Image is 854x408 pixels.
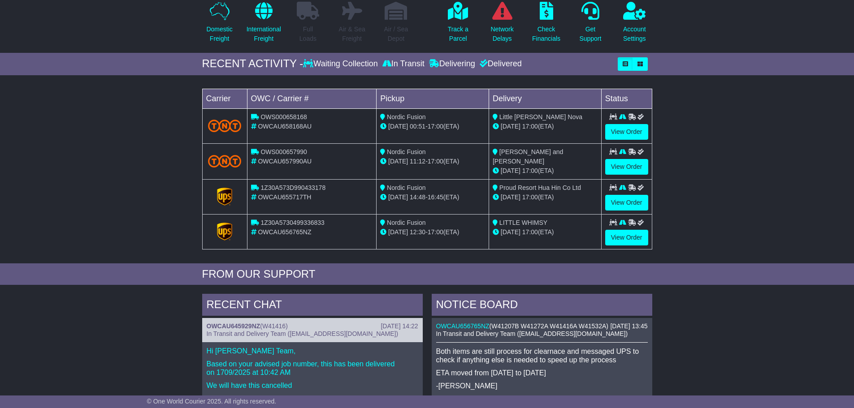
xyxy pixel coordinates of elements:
[532,1,561,48] a: CheckFinancials
[202,89,247,108] td: Carrier
[432,294,652,318] div: NOTICE BOARD
[262,322,286,330] span: W41416
[303,59,380,69] div: Waiting Collection
[387,113,425,120] span: Nordic Fusion
[610,322,647,330] div: [DATE] 13:45
[623,25,646,43] p: Account Settings
[491,322,606,330] span: W41207B W41272A W41416A W41532A
[623,1,646,48] a: AccountSettings
[490,1,514,48] a: NetworkDelays
[388,193,408,201] span: [DATE]
[501,167,520,174] span: [DATE]
[260,113,307,120] span: OWS000658168
[428,123,443,130] span: 17:00
[605,230,648,245] a: View Order
[207,347,418,355] p: Hi [PERSON_NAME] Team,
[499,219,547,226] span: LITTLE WHIMSY
[436,369,648,377] p: ETA moved from [DATE] to [DATE]
[489,89,601,108] td: Delivery
[436,382,648,390] p: -[PERSON_NAME]
[207,360,418,377] p: Based on your advised job number, this has been delivered on 1709/2025 at 10:42 AM
[493,166,598,176] div: (ETA)
[477,59,522,69] div: Delivered
[493,228,598,237] div: (ETA)
[579,25,601,43] p: Get Support
[217,223,232,241] img: GetCarrierServiceLogo
[428,228,443,236] span: 17:00
[501,228,520,236] span: [DATE]
[605,195,648,210] a: View Order
[493,148,563,165] span: [PERSON_NAME] and [PERSON_NAME]
[388,228,408,236] span: [DATE]
[388,158,408,165] span: [DATE]
[522,228,538,236] span: 17:00
[605,159,648,175] a: View Order
[207,330,399,337] span: In Transit and Delivery Team ([EMAIL_ADDRESS][DOMAIN_NAME])
[522,193,538,201] span: 17:00
[579,1,602,48] a: GetSupport
[207,322,418,330] div: ( )
[436,322,648,330] div: ( )
[258,123,312,130] span: OWCAU658168AU
[490,25,513,43] p: Network Delays
[247,25,281,43] p: International Freight
[208,120,242,132] img: TNT_Domestic.png
[387,219,425,226] span: Nordic Fusion
[532,25,560,43] p: Check Financials
[384,25,408,43] p: Air / Sea Depot
[207,381,418,390] p: We will have this cancelled
[410,123,425,130] span: 00:51
[246,1,282,48] a: InternationalFreight
[380,157,485,166] div: - (ETA)
[387,184,425,191] span: Nordic Fusion
[388,123,408,130] span: [DATE]
[206,1,233,48] a: DomesticFreight
[493,193,598,202] div: (ETA)
[448,25,468,43] p: Track a Parcel
[410,228,425,236] span: 12:30
[206,25,232,43] p: Domestic Freight
[428,158,443,165] span: 17:00
[339,25,365,43] p: Air & Sea Freight
[380,122,485,131] div: - (ETA)
[436,322,490,330] a: OWCAU656765NZ
[377,89,489,108] td: Pickup
[260,148,307,155] span: OWS000657990
[501,123,520,130] span: [DATE]
[258,158,312,165] span: OWCAU657990AU
[436,330,628,337] span: In Transit and Delivery Team ([EMAIL_ADDRESS][DOMAIN_NAME])
[380,228,485,237] div: - (ETA)
[447,1,469,48] a: Track aParcel
[501,193,520,201] span: [DATE]
[436,347,648,364] p: Both items are still process for clearnace and messaged UPS to check if anything else is needed t...
[410,158,425,165] span: 11:12
[522,123,538,130] span: 17:00
[147,398,277,405] span: © One World Courier 2025. All rights reserved.
[387,148,425,155] span: Nordic Fusion
[522,167,538,174] span: 17:00
[260,184,325,191] span: 1Z30A573D990433178
[499,113,582,120] span: Little [PERSON_NAME] Nova
[601,89,652,108] td: Status
[258,228,311,236] span: OWCAU656765NZ
[410,193,425,201] span: 14:48
[493,122,598,131] div: (ETA)
[499,184,581,191] span: Proud Resort Hua Hin Co Ltd
[260,219,324,226] span: 1Z30A5730499336833
[207,322,260,330] a: OWCAU645929NZ
[297,25,319,43] p: Full Loads
[605,124,648,140] a: View Order
[217,188,232,206] img: GetCarrierServiceLogo
[381,322,418,330] div: [DATE] 14:22
[258,193,311,201] span: OWCAU655717TH
[202,268,652,281] div: FROM OUR SUPPORT
[202,294,423,318] div: RECENT CHAT
[380,59,427,69] div: In Transit
[380,193,485,202] div: - (ETA)
[202,57,303,70] div: RECENT ACTIVITY -
[247,89,377,108] td: OWC / Carrier #
[428,193,443,201] span: 16:45
[208,155,242,167] img: TNT_Domestic.png
[427,59,477,69] div: Delivering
